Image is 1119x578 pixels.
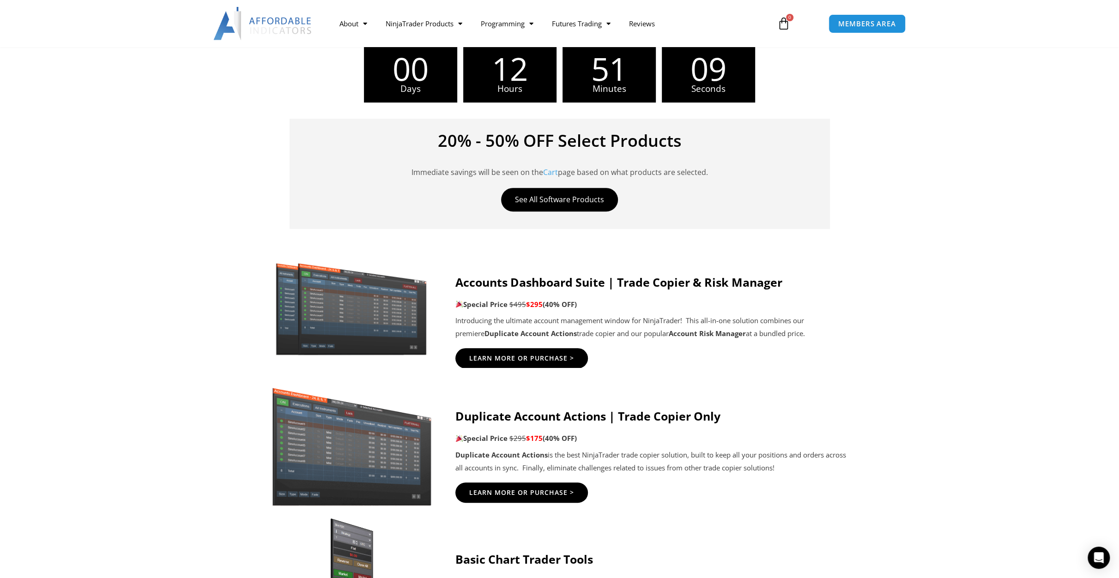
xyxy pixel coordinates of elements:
[455,300,508,309] strong: Special Price
[330,13,376,34] a: About
[303,132,816,149] h4: 20% - 50% OFF Select Products
[542,13,619,34] a: Futures Trading
[1088,547,1110,569] div: Open Intercom Messenger
[455,450,548,459] strong: Duplicate Account Actions
[469,355,574,361] span: Learn More Or Purchase >
[303,154,816,179] p: Immediate savings will be seen on the page based on what products are selected.
[563,53,656,84] span: 51
[662,84,755,93] span: Seconds
[543,433,577,443] b: (40% OFF)
[763,10,804,37] a: 0
[364,53,457,84] span: 00
[829,14,906,33] a: MEMBERS AREA
[456,301,463,307] img: 🎉
[456,435,463,442] img: 🎉
[786,14,793,21] span: 0
[838,20,896,27] span: MEMBERS AREA
[376,13,471,34] a: NinjaTrader Products
[469,489,574,496] span: Learn More Or Purchase >
[463,84,556,93] span: Hours
[364,84,457,93] span: Days
[509,433,526,443] span: $295
[463,53,556,84] span: 12
[455,409,848,423] h4: Duplicate Account Actions | Trade Copier Only
[455,482,588,503] a: Learn More Or Purchase >
[271,378,432,506] img: Screenshot 2024-08-26 15414455555 | Affordable Indicators – NinjaTrader
[455,348,588,368] a: Learn More Or Purchase >
[455,551,593,567] strong: Basic Chart Trader Tools
[669,329,746,338] strong: Account Risk Manager
[455,433,508,443] strong: Special Price
[471,13,542,34] a: Programming
[662,53,755,84] span: 09
[563,84,656,93] span: Minutes
[213,7,313,40] img: LogoAI | Affordable Indicators – NinjaTrader
[526,433,543,443] span: $175
[501,188,618,211] a: See All Software Products
[455,449,848,475] p: is the best NinjaTrader trade copier solution, built to keep all your positions and orders across...
[271,259,432,357] img: Screenshot 2024-11-20 151221 | Affordable Indicators – NinjaTrader
[455,314,848,340] p: Introducing the ultimate account management window for NinjaTrader! This all-in-one solution comb...
[330,13,766,34] nav: Menu
[484,329,577,338] strong: Duplicate Account Actions
[455,274,782,290] strong: Accounts Dashboard Suite | Trade Copier & Risk Manager
[543,167,558,177] a: Cart
[619,13,664,34] a: Reviews
[543,300,577,309] b: (40% OFF)
[526,300,543,309] span: $295
[509,300,526,309] span: $495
